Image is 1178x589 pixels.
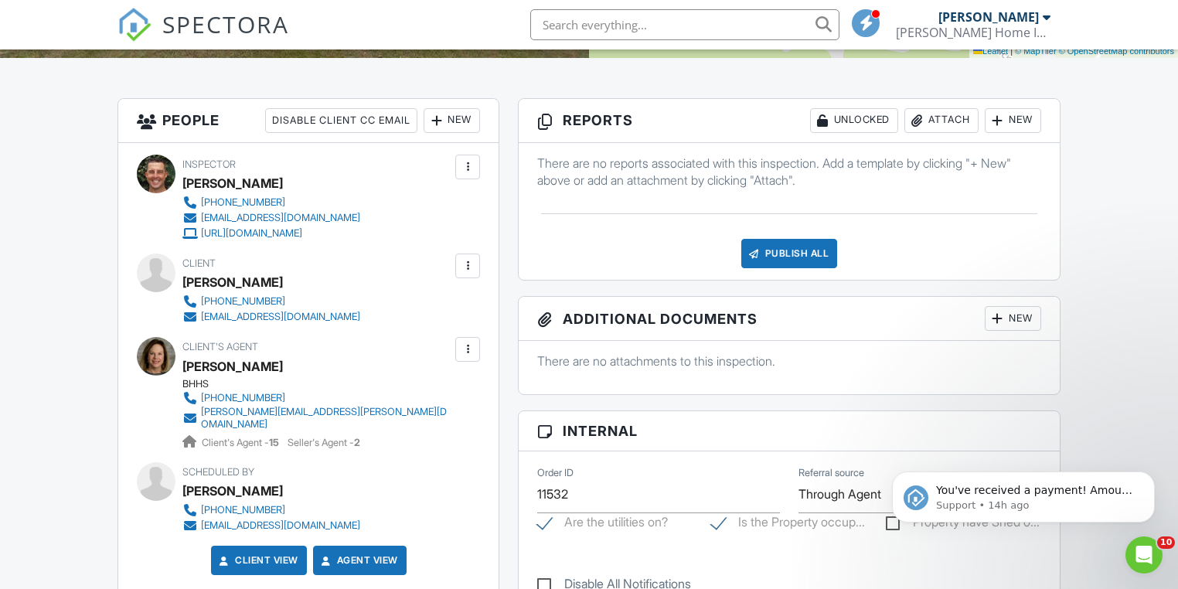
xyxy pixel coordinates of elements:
div: [EMAIL_ADDRESS][DOMAIN_NAME] [201,212,360,224]
span: Inspector [182,158,236,170]
div: [URL][DOMAIN_NAME] [201,227,302,240]
strong: 15 [269,437,279,448]
span: sq.ft. [345,39,364,51]
span: Seller's Agent - [288,437,360,448]
span: Built [64,39,81,51]
div: [EMAIL_ADDRESS][DOMAIN_NAME] [201,519,360,532]
span: bedrooms [390,39,432,51]
a: [PERSON_NAME] [182,355,283,378]
input: Search everything... [530,9,839,40]
div: [EMAIL_ADDRESS][DOMAIN_NAME] [201,311,360,323]
a: SPECTORA [117,21,289,53]
span: 10 [1157,536,1175,549]
div: 1955 [83,36,114,52]
div: 3 [379,36,387,52]
a: [PHONE_NUMBER] [182,502,360,518]
label: Order ID [537,466,574,480]
a: © MapTiler [1015,46,1057,56]
div: Publish All [741,239,838,268]
div: [PERSON_NAME] [182,271,283,294]
a: [URL][DOMAIN_NAME] [182,226,360,241]
span: Client's Agent - [202,437,281,448]
div: Disable Client CC Email [265,108,417,133]
a: [PHONE_NUMBER] [182,294,360,309]
div: Bradley Home Inspections [896,25,1050,40]
div: 87207 [302,36,342,52]
h3: Reports [519,99,1059,143]
div: [PHONE_NUMBER] [201,295,285,308]
div: BHHS [182,378,464,390]
h3: Internal [519,411,1059,451]
span: Scheduled By [182,466,254,478]
h3: Additional Documents [519,297,1059,341]
div: New [985,108,1041,133]
a: © OpenStreetMap contributors [1059,46,1174,56]
a: [PHONE_NUMBER] [182,390,451,406]
div: [PERSON_NAME] [182,172,283,195]
a: [EMAIL_ADDRESS][DOMAIN_NAME] [182,518,360,533]
div: [PHONE_NUMBER] [201,196,285,209]
h3: People [118,99,499,143]
div: [PHONE_NUMBER] [201,392,285,404]
div: New [985,306,1041,331]
p: There are no reports associated with this inspection. Add a template by clicking "+ New" above or... [537,155,1040,189]
label: Is the Property occupied ? [711,515,865,534]
a: Agent View [318,553,398,568]
div: Attach [904,108,979,133]
a: [PHONE_NUMBER] [182,195,360,210]
span: Client [182,257,216,269]
a: [EMAIL_ADDRESS][DOMAIN_NAME] [182,309,360,325]
strong: 2 [354,437,360,448]
p: There are no attachments to this inspection. [537,352,1040,369]
iframe: Intercom live chat [1125,536,1163,574]
a: [PERSON_NAME][EMAIL_ADDRESS][PERSON_NAME][DOMAIN_NAME] [182,406,451,431]
div: Unlocked [810,108,898,133]
div: [PERSON_NAME] [938,9,1039,25]
label: Are the utilities on? [537,515,668,534]
iframe: Intercom notifications message [869,439,1178,547]
div: New [424,108,480,133]
span: Client's Agent [182,341,258,352]
div: [PERSON_NAME] [182,479,283,502]
div: 2.0 [447,36,466,52]
span: | [1010,46,1013,56]
a: Client View [216,553,298,568]
a: [EMAIL_ADDRESS][DOMAIN_NAME] [182,210,360,226]
img: The Best Home Inspection Software - Spectora [117,8,152,42]
a: Leaflet [973,46,1008,56]
div: [PERSON_NAME][EMAIL_ADDRESS][PERSON_NAME][DOMAIN_NAME] [201,406,451,431]
span: bathrooms [468,39,512,51]
label: Referral source [798,466,864,480]
span: SPECTORA [162,8,289,40]
div: [PHONE_NUMBER] [201,504,285,516]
